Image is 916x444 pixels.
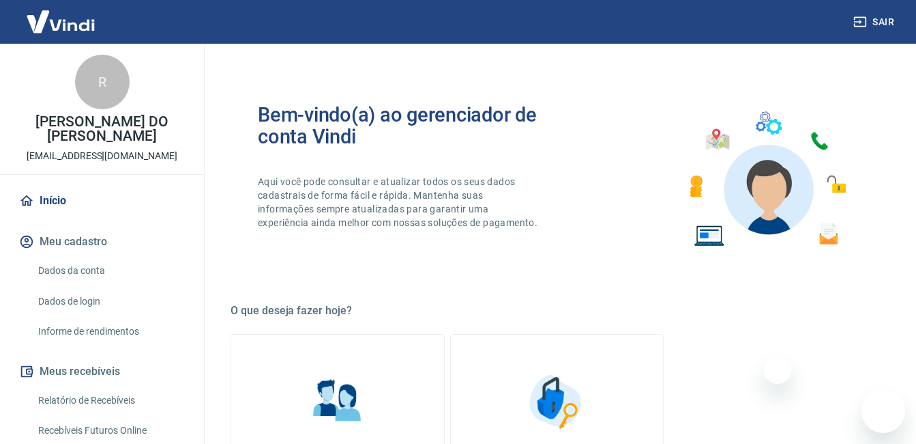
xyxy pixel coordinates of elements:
iframe: Fechar mensagem [764,357,791,384]
a: Informe de rendimentos [33,318,188,346]
button: Meu cadastro [16,227,188,257]
p: Aqui você pode consultar e atualizar todos os seus dados cadastrais de forma fácil e rápida. Mant... [258,175,540,230]
h5: O que deseja fazer hoje? [231,304,883,318]
img: Segurança [522,367,591,436]
iframe: Botão para abrir a janela de mensagens [861,389,905,433]
p: [PERSON_NAME] DO [PERSON_NAME] [11,115,193,143]
img: Imagem de um avatar masculino com diversos icones exemplificando as funcionalidades do gerenciado... [677,104,856,255]
a: Dados da conta [33,257,188,285]
div: R [75,55,130,109]
img: Informações pessoais [304,367,372,436]
a: Início [16,186,188,216]
p: [EMAIL_ADDRESS][DOMAIN_NAME] [27,149,177,163]
a: Dados de login [33,288,188,316]
a: Relatório de Recebíveis [33,387,188,415]
button: Meus recebíveis [16,357,188,387]
h2: Bem-vindo(a) ao gerenciador de conta Vindi [258,104,557,148]
button: Sair [851,10,900,35]
img: Vindi [16,1,105,42]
